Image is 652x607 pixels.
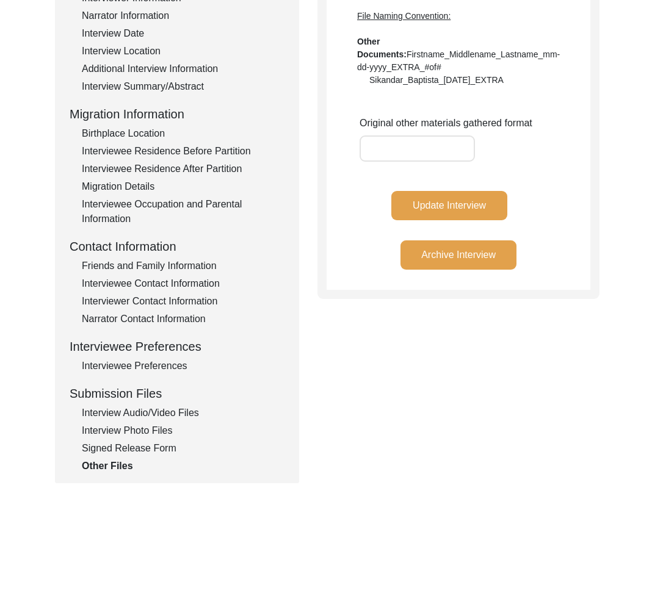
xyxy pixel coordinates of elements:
[82,79,284,94] div: Interview Summary/Abstract
[82,441,284,456] div: Signed Release Form
[82,197,284,226] div: Interviewee Occupation and Parental Information
[70,105,284,123] div: Migration Information
[70,337,284,356] div: Interviewee Preferences
[400,240,516,270] button: Archive Interview
[70,237,284,256] div: Contact Information
[82,62,284,76] div: Additional Interview Information
[391,191,507,220] button: Update Interview
[82,179,284,194] div: Migration Details
[82,9,284,23] div: Narrator Information
[82,406,284,420] div: Interview Audio/Video Files
[70,384,284,403] div: Submission Files
[82,459,284,473] div: Other Files
[82,162,284,176] div: Interviewee Residence After Partition
[82,276,284,291] div: Interviewee Contact Information
[82,26,284,41] div: Interview Date
[82,294,284,309] div: Interviewer Contact Information
[360,116,532,131] label: Original other materials gathered format
[82,44,284,59] div: Interview Location
[82,144,284,159] div: Interviewee Residence Before Partition
[82,423,284,438] div: Interview Photo Files
[82,126,284,141] div: Birthplace Location
[82,359,284,373] div: Interviewee Preferences
[82,312,284,326] div: Narrator Contact Information
[357,37,407,59] b: Other Documents:
[82,259,284,273] div: Friends and Family Information
[357,11,451,21] span: File Naming Convention:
